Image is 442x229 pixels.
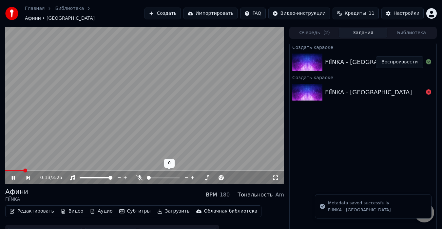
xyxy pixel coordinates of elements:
button: Библиотека [387,28,436,37]
div: 180 [220,191,230,199]
a: Библиотека [55,5,84,12]
span: Кредиты [345,10,366,17]
span: Афини • [GEOGRAPHIC_DATA] [25,15,95,22]
div: Облачная библиотека [204,208,258,215]
div: Создать караоке [290,43,436,51]
div: 0 [164,159,175,168]
button: FAQ [240,8,265,19]
div: Афини [5,187,28,196]
div: FIЇNKA - [GEOGRAPHIC_DATA] [328,207,391,213]
div: Настройки [394,10,419,17]
a: Главная [25,5,45,12]
div: / [40,174,56,181]
div: Am [275,191,284,199]
div: FIЇNKA - [GEOGRAPHIC_DATA] [325,57,412,67]
button: Воспроизвести [376,56,423,68]
button: Аудио [87,207,115,216]
button: Видео-инструкции [268,8,330,19]
button: Очередь [290,28,339,37]
div: Metadata saved successfully [328,200,391,206]
div: Тональность [238,191,273,199]
img: youka [5,7,18,20]
div: FIЇNKA [5,196,28,203]
div: BPM [206,191,217,199]
button: Субтитры [117,207,153,216]
button: Импортировать [183,8,238,19]
button: Создать [144,8,181,19]
div: FIЇNKA - [GEOGRAPHIC_DATA] [325,88,412,97]
button: Кредиты11 [333,8,379,19]
span: ( 2 ) [323,30,330,36]
span: 0:13 [40,174,50,181]
button: Редактировать [7,207,57,216]
span: 11 [369,10,375,17]
button: Загрузить [155,207,192,216]
button: Видео [58,207,86,216]
span: 3:25 [52,174,62,181]
button: Настройки [381,8,424,19]
nav: breadcrumb [25,5,144,22]
div: Создать караоке [290,73,436,81]
button: Задания [339,28,387,37]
